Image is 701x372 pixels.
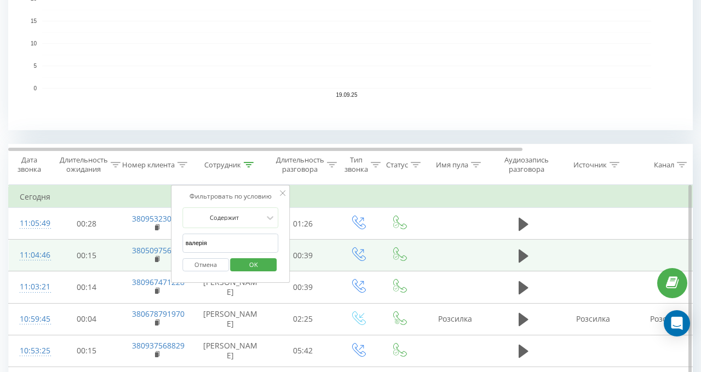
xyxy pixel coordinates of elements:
[436,160,468,170] div: Имя пула
[53,271,121,303] td: 00:14
[132,245,185,255] a: 380509756582
[182,258,229,272] button: Отмена
[269,335,337,367] td: 05:42
[276,155,324,174] div: Длительность разговора
[269,208,337,240] td: 01:26
[192,303,269,335] td: [PERSON_NAME]
[132,340,185,351] a: 380937568829
[664,310,690,336] div: Open Intercom Messenger
[20,340,42,362] div: 10:53:25
[20,245,42,266] div: 11:04:46
[53,303,121,335] td: 00:04
[192,271,269,303] td: [PERSON_NAME]
[132,309,185,319] a: 380678791970
[132,213,185,224] a: 380953230117
[556,303,630,335] td: Розсилка
[336,92,358,98] text: 19.09.25
[122,160,175,170] div: Номер клиента
[53,335,121,367] td: 00:15
[238,256,269,273] span: OK
[654,160,674,170] div: Канал
[60,155,108,174] div: Длительность ожидания
[20,276,42,298] div: 11:03:21
[20,213,42,234] div: 11:05:49
[420,303,491,335] td: Розсилка
[269,303,337,335] td: 02:25
[132,277,185,287] a: 380967471228
[344,155,368,174] div: Тип звонка
[500,155,553,174] div: Аудиозапись разговора
[182,234,279,253] input: Введите значение
[33,85,37,91] text: 0
[53,208,121,240] td: 00:28
[53,240,121,271] td: 00:15
[31,40,37,47] text: 10
[573,160,607,170] div: Источник
[269,240,337,271] td: 00:39
[386,160,408,170] div: Статус
[31,18,37,24] text: 15
[33,63,37,69] text: 5
[182,191,279,202] div: Фильтровать по условию
[204,160,241,170] div: Сотрудник
[9,155,49,174] div: Дата звонка
[20,309,42,330] div: 10:59:45
[192,335,269,367] td: [PERSON_NAME]
[269,271,337,303] td: 00:39
[231,258,277,272] button: OK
